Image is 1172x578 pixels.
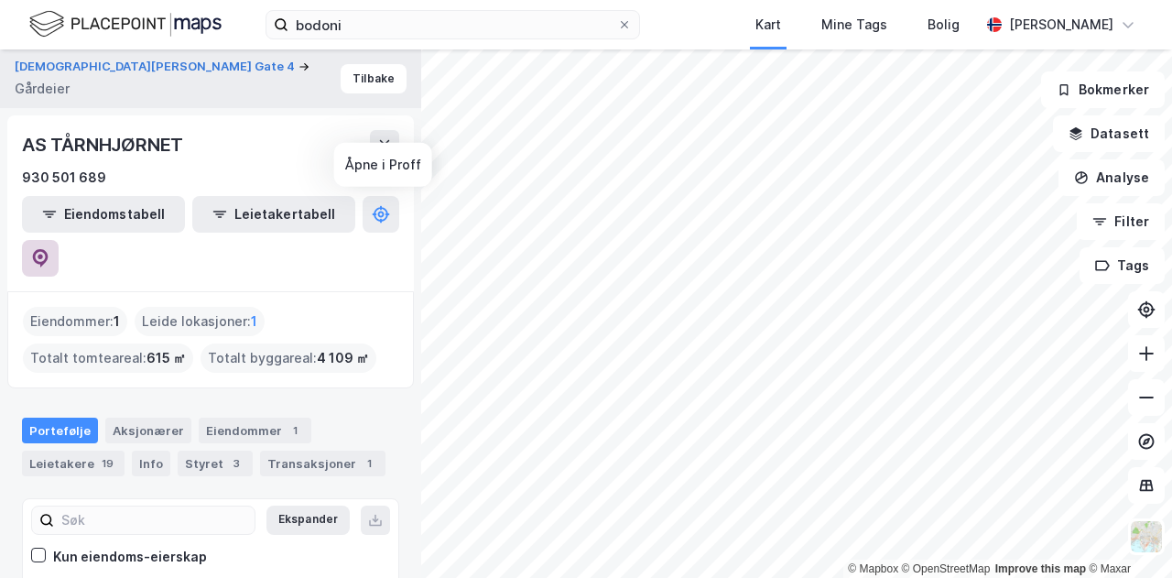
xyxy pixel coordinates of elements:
[227,454,245,473] div: 3
[1077,203,1165,240] button: Filter
[755,14,781,36] div: Kart
[15,58,298,76] button: [DEMOGRAPHIC_DATA][PERSON_NAME] Gate 4
[135,307,265,336] div: Leide lokasjoner :
[23,344,193,373] div: Totalt tomteareal :
[1058,159,1165,196] button: Analyse
[1080,490,1172,578] iframe: Chat Widget
[23,307,127,336] div: Eiendommer :
[53,546,207,568] div: Kun eiendoms-eierskap
[360,454,378,473] div: 1
[288,11,617,38] input: Søk på adresse, matrikkel, gårdeiere, leietakere eller personer
[22,451,125,476] div: Leietakere
[902,562,991,575] a: OpenStreetMap
[266,506,350,535] button: Ekspander
[1009,14,1113,36] div: [PERSON_NAME]
[22,418,98,443] div: Portefølje
[286,421,304,440] div: 1
[341,64,407,93] button: Tilbake
[317,347,369,369] span: 4 109 ㎡
[201,344,376,373] div: Totalt byggareal :
[995,562,1086,575] a: Improve this map
[114,311,120,333] span: 1
[928,14,960,36] div: Bolig
[146,347,186,369] span: 615 ㎡
[1080,247,1165,284] button: Tags
[199,418,311,443] div: Eiendommer
[54,507,255,534] input: Søk
[1053,115,1165,152] button: Datasett
[22,196,185,233] button: Eiendomstabell
[105,418,191,443] div: Aksjonærer
[22,130,187,159] div: AS TÅRNHJØRNET
[29,8,222,40] img: logo.f888ab2527a4732fd821a326f86c7f29.svg
[848,562,898,575] a: Mapbox
[260,451,385,476] div: Transaksjoner
[251,311,257,333] span: 1
[15,78,70,100] div: Gårdeier
[1041,71,1165,108] button: Bokmerker
[22,167,106,189] div: 930 501 689
[821,14,887,36] div: Mine Tags
[1080,490,1172,578] div: Kontrollprogram for chat
[98,454,117,473] div: 19
[192,196,355,233] button: Leietakertabell
[132,451,170,476] div: Info
[178,451,253,476] div: Styret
